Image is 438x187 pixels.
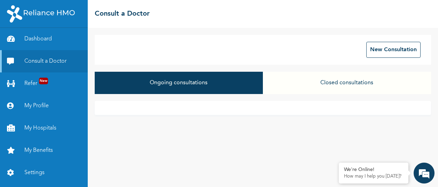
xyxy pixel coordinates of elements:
button: Ongoing consultations [95,72,263,94]
p: How may I help you today? [344,174,403,179]
div: We're Online! [344,167,403,173]
h2: Consult a Doctor [95,9,150,19]
span: New [39,78,48,84]
button: New Consultation [366,42,421,58]
img: RelianceHMO's Logo [7,5,75,23]
button: Closed consultations [263,72,431,94]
